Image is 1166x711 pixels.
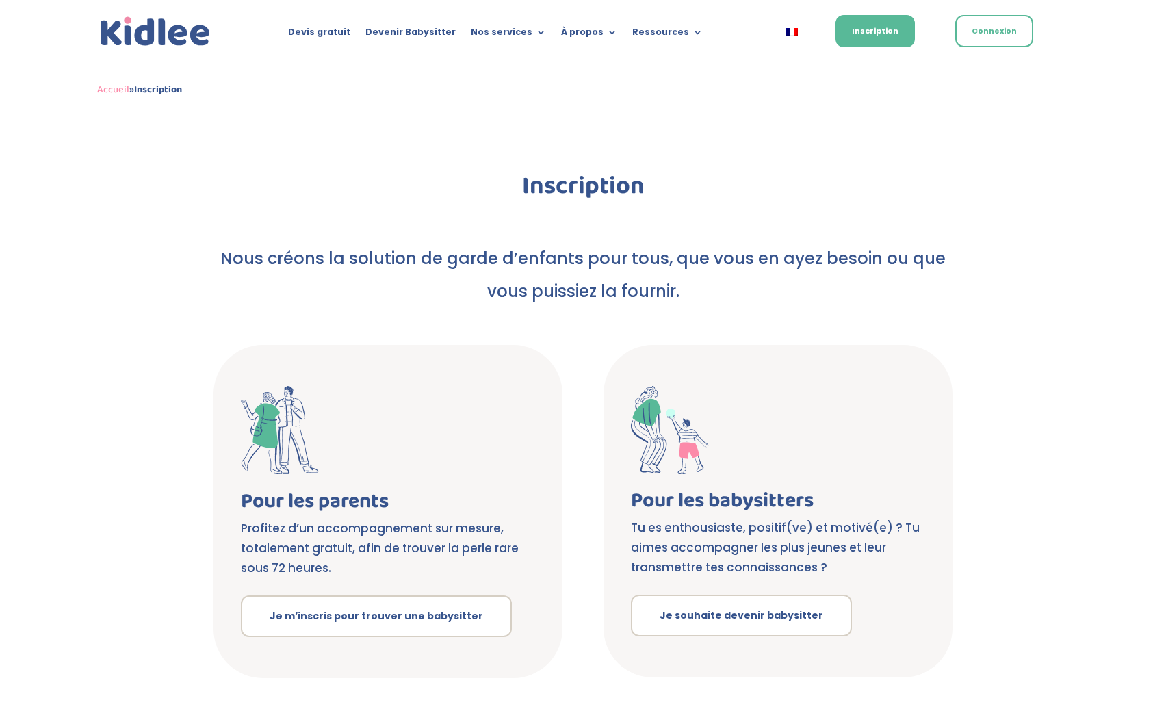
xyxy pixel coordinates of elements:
[365,27,456,42] a: Devenir Babysitter
[955,15,1033,47] a: Connexion
[631,595,852,637] a: Je souhaite devenir babysitter
[786,28,798,36] img: Français
[97,14,213,50] a: Kidlee Logo
[631,386,709,474] img: babysitter
[835,15,915,47] a: Inscription
[241,386,319,474] img: parents
[631,518,925,578] p: Tu es enthousiaste, positif(ve) et motivé(e) ? Tu aimes accompagner les plus jeunes et leur trans...
[97,81,129,98] a: Accueil
[288,27,350,42] a: Devis gratuit
[241,595,512,638] a: Je m’inscris pour trouver une babysitter
[97,14,213,50] img: logo_kidlee_bleu
[213,242,953,308] p: Nous créons la solution de garde d’enfants pour tous, que vous en ayez besoin ou que vous puissie...
[632,27,703,42] a: Ressources
[241,519,535,578] p: Profitez d’un accompagnement sur mesure, totalement gratuit, afin de trouver la perle rare sous 7...
[134,81,182,98] strong: Inscription
[631,491,925,518] h2: Pour les babysitters
[97,81,182,98] span: »
[561,27,617,42] a: À propos
[471,27,546,42] a: Nos services
[241,491,535,519] h2: Pour les parents
[213,174,953,205] h1: Inscription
